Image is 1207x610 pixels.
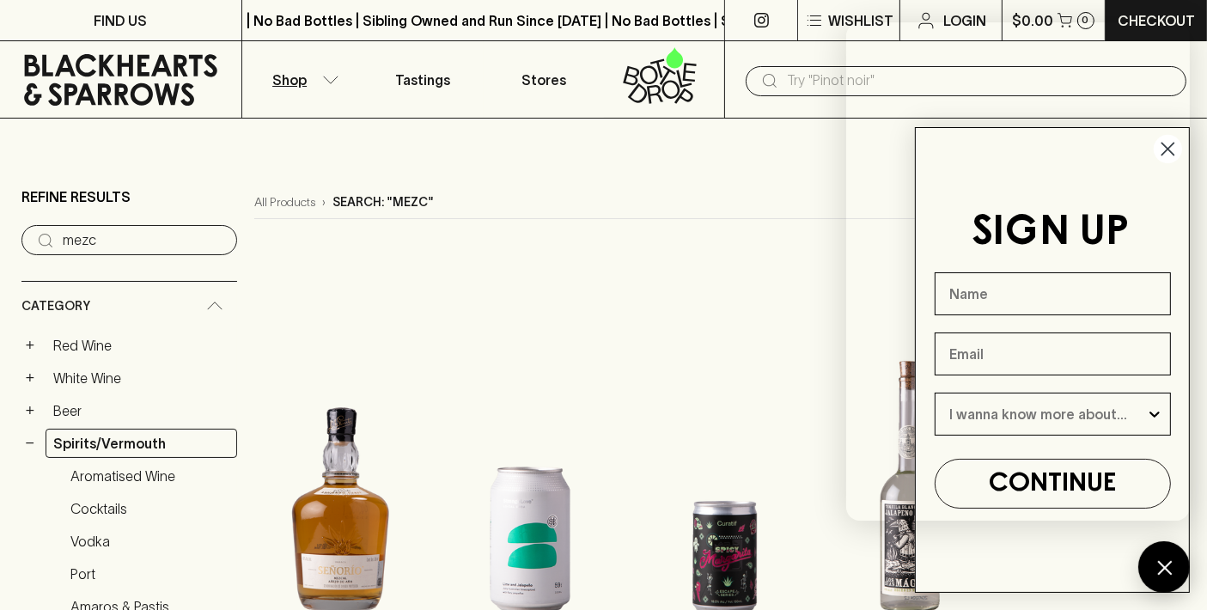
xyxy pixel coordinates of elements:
[46,429,237,458] a: Spirits/Vermouth
[21,402,39,419] button: +
[484,41,604,118] a: Stores
[1082,15,1089,25] p: 0
[21,337,39,354] button: +
[521,70,566,90] p: Stores
[787,67,1173,95] input: Try "Pinot noir"
[63,494,237,523] a: Cocktails
[1118,10,1195,31] p: Checkout
[63,461,237,491] a: Aromatised Wine
[63,559,237,589] a: Port
[46,363,237,393] a: White Wine
[21,369,39,387] button: +
[63,527,237,556] a: Vodka
[272,70,307,90] p: Shop
[94,10,148,31] p: FIND US
[63,227,223,254] input: Try “Pinot noir”
[21,296,90,317] span: Category
[21,186,131,207] p: Refine Results
[46,396,237,425] a: Beer
[21,435,39,452] button: −
[943,10,986,31] p: Login
[242,41,363,118] button: Shop
[395,70,450,90] p: Tastings
[21,282,237,331] div: Category
[322,193,326,211] p: ›
[828,10,893,31] p: Wishlist
[332,193,434,211] p: Search: "mezc"
[363,41,483,118] a: Tastings
[46,331,237,360] a: Red Wine
[1013,10,1054,31] p: $0.00
[254,193,315,211] a: All Products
